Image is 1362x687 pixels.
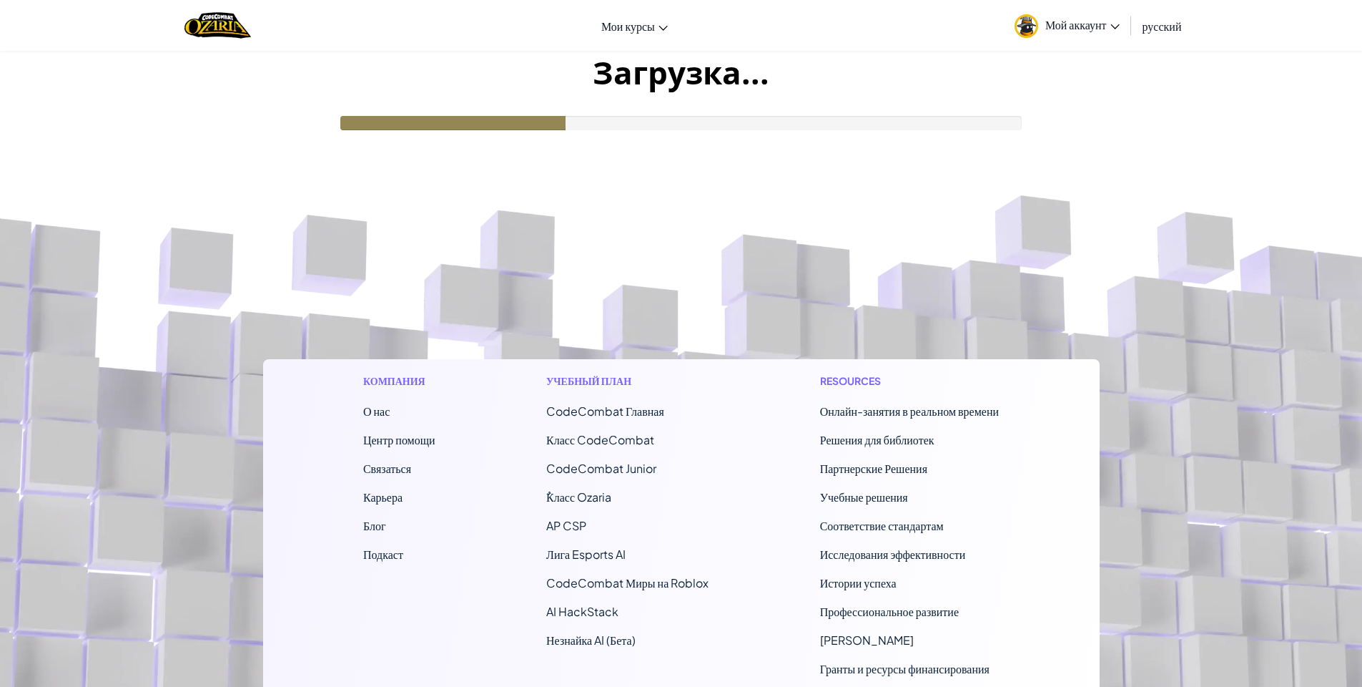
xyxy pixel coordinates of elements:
[363,404,390,419] a: О нас
[1015,14,1038,38] img: avatar
[546,547,626,562] a: Лига Esports AI
[820,461,927,476] a: Партнерские Решения
[1007,3,1127,48] a: Мой аккаунт
[546,374,709,389] h1: Учебный план
[1135,6,1189,45] a: русский
[820,661,990,676] a: Гранты и ресурсы финансирования
[601,19,655,34] span: Мои курсы
[546,461,656,476] a: CodeCombat Junior
[546,575,709,590] a: CodeCombat Миры на Roblox
[820,404,999,419] a: Онлайн-занятия в реальном времени
[184,11,251,40] a: Ozaria by CodeCombat logo
[546,518,586,533] a: AP CSP
[546,432,654,447] a: Класс CodeCombat
[363,547,403,562] a: Подкаст
[820,432,934,447] a: Решения для библиотек
[1045,17,1120,32] span: Мой аккаунт
[820,489,908,505] a: Учебные решения
[363,461,411,476] span: Связаться
[820,518,944,533] a: Соответствие стандартам
[363,432,435,447] a: Центр помощи
[363,374,435,389] h1: Компания
[820,374,999,389] h1: Resources
[363,518,386,533] a: Блог
[820,547,966,562] a: Исследования эффективности
[546,404,664,419] span: CodeCombat Главная
[594,6,675,45] a: Мои курсы
[546,604,618,619] a: AI HackStack
[363,489,403,505] a: Карьера
[820,633,914,648] a: [PERSON_NAME]
[184,11,251,40] img: Home
[1143,19,1182,34] span: русский
[820,575,897,590] a: Истории успеха
[546,489,611,505] a: ٌКласс Ozaria
[546,633,636,648] a: Незнайка AI (Бета)
[820,604,959,619] a: Профессиональное развитие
